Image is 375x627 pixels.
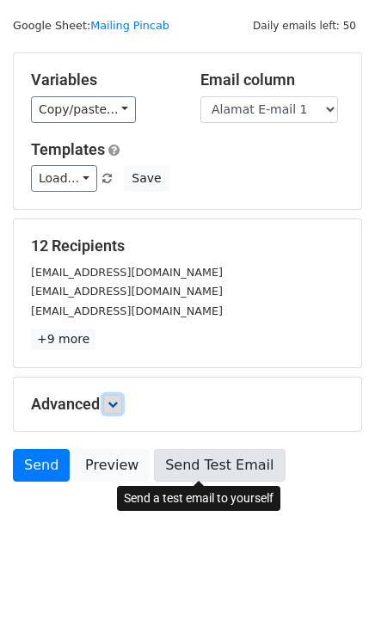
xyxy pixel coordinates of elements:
span: Daily emails left: 50 [247,16,362,35]
a: +9 more [31,329,95,350]
h5: Email column [200,71,344,89]
h5: Advanced [31,395,344,414]
small: [EMAIL_ADDRESS][DOMAIN_NAME] [31,266,223,279]
iframe: Chat Widget [289,544,375,627]
h5: Variables [31,71,175,89]
a: Send [13,449,70,482]
a: Send Test Email [154,449,285,482]
a: Mailing Pincab [90,19,169,32]
a: Templates [31,140,105,158]
small: [EMAIL_ADDRESS][DOMAIN_NAME] [31,285,223,298]
small: [EMAIL_ADDRESS][DOMAIN_NAME] [31,304,223,317]
small: Google Sheet: [13,19,169,32]
button: Save [124,165,169,192]
a: Load... [31,165,97,192]
h5: 12 Recipients [31,237,344,255]
a: Copy/paste... [31,96,136,123]
a: Preview [74,449,150,482]
a: Daily emails left: 50 [247,19,362,32]
div: Send a test email to yourself [117,486,280,511]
